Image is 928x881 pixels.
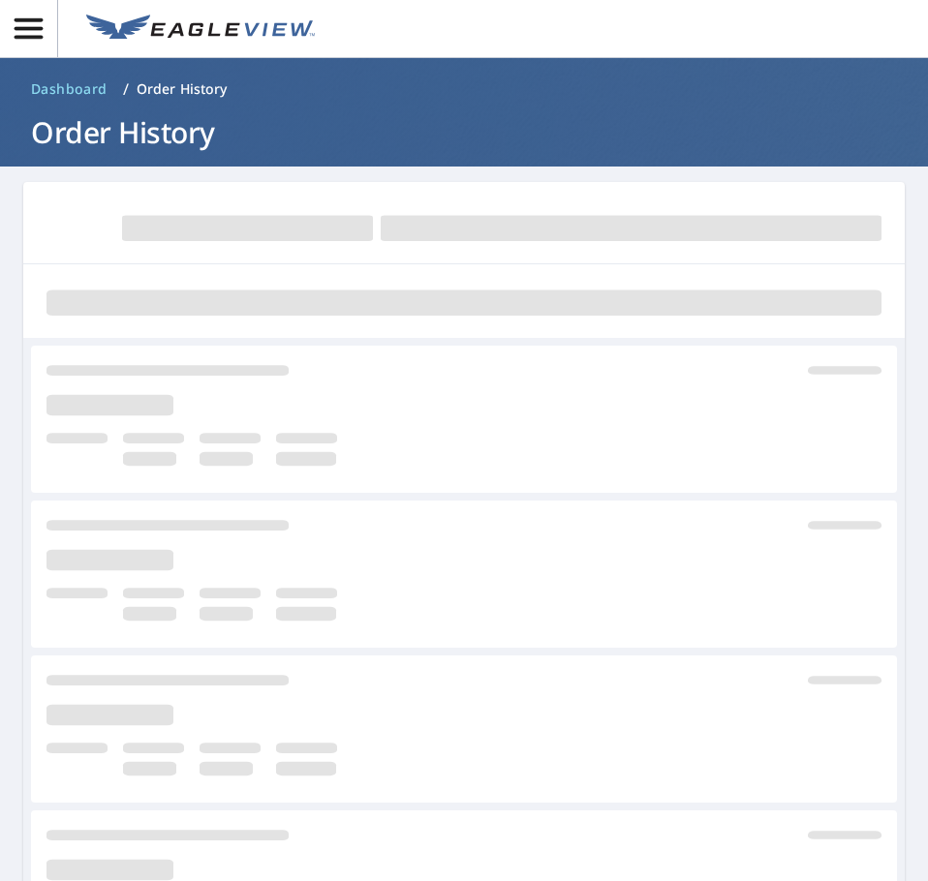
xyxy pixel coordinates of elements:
[31,79,108,99] span: Dashboard
[23,74,115,105] a: Dashboard
[75,3,326,55] a: EV Logo
[86,15,315,44] img: EV Logo
[23,112,905,152] h1: Order History
[137,79,228,99] p: Order History
[123,77,129,101] li: /
[23,74,905,105] nav: breadcrumb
